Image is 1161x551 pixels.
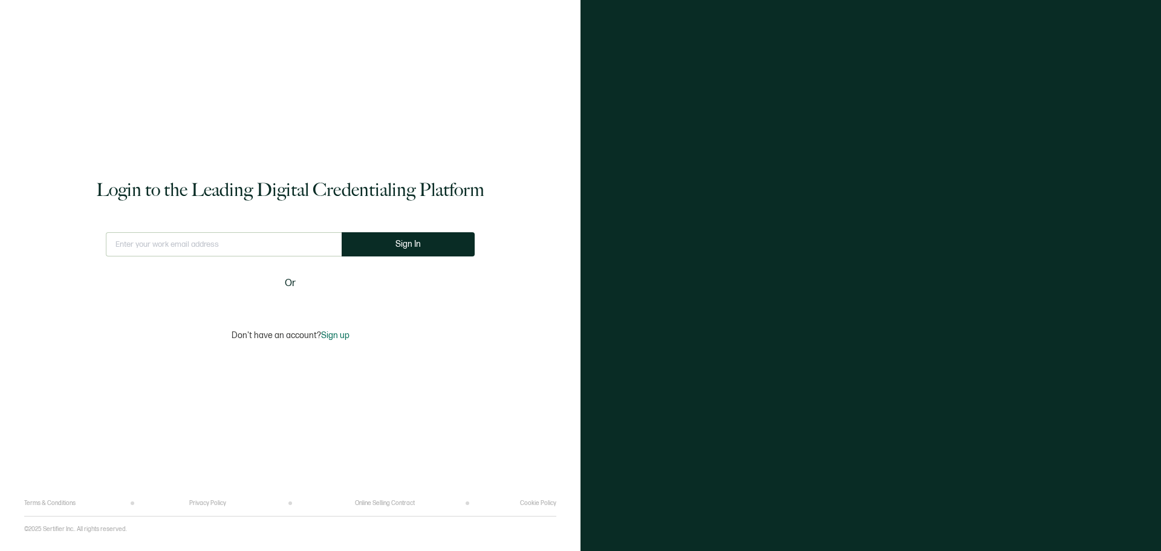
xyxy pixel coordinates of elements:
[321,330,350,341] span: Sign up
[189,500,226,507] a: Privacy Policy
[24,500,76,507] a: Terms & Conditions
[24,526,127,533] p: ©2025 Sertifier Inc.. All rights reserved.
[520,500,556,507] a: Cookie Policy
[232,330,350,341] p: Don't have an account?
[342,232,475,256] button: Sign In
[96,178,484,202] h1: Login to the Leading Digital Credentialing Platform
[285,276,296,291] span: Or
[106,232,342,256] input: Enter your work email address
[395,240,421,249] span: Sign In
[355,500,415,507] a: Online Selling Contract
